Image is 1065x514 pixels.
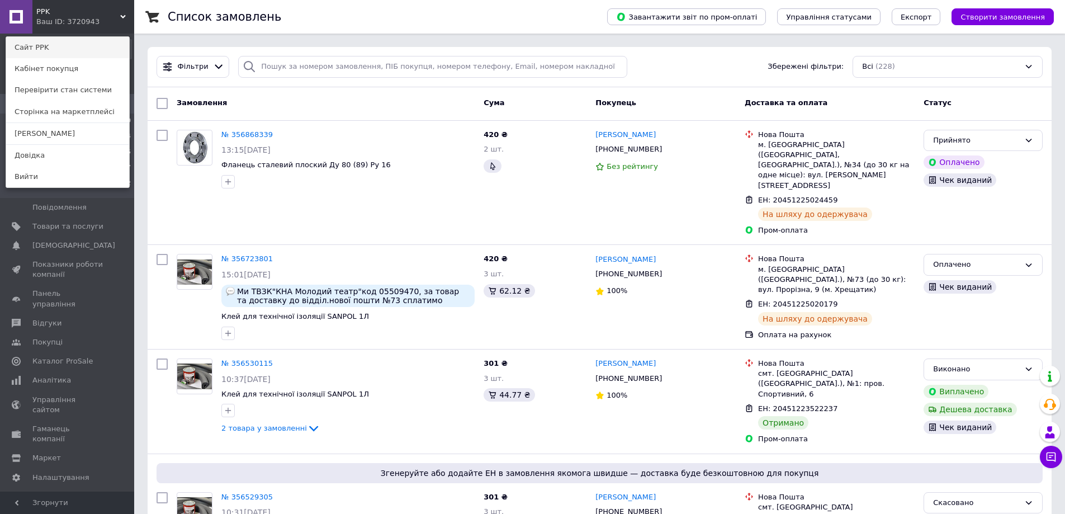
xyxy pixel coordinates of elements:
div: Чек виданий [924,421,996,434]
div: На шляху до одержувача [758,312,872,326]
span: 3 шт. [484,270,504,278]
a: № 356529305 [221,493,273,501]
span: Завантажити звіт по пром-оплаті [616,12,757,22]
div: Нова Пошта [758,492,915,502]
span: Замовлення [177,98,227,107]
div: Нова Пошта [758,254,915,264]
img: Фото товару [180,130,209,165]
div: Виплачено [924,385,988,398]
button: Чат з покупцем [1040,446,1062,468]
span: Доставка та оплата [745,98,827,107]
span: 2 шт. [484,145,504,153]
a: 2 товара у замовленні [221,424,320,432]
span: Покупці [32,337,63,347]
span: ЕН: 20451223522237 [758,404,837,413]
img: Фото товару [177,364,212,389]
span: Відгуки [32,318,61,328]
span: Експорт [901,13,932,21]
a: [PERSON_NAME] [595,254,656,265]
a: Фото товару [177,130,212,166]
a: № 356723801 [221,254,273,263]
span: PPK [36,7,120,17]
div: м. [GEOGRAPHIC_DATA] ([GEOGRAPHIC_DATA].), №73 (до 30 кг): вул. Прорізна, 9 (м. Хрещатик) [758,265,915,295]
span: 301 ₴ [484,493,508,501]
span: Маркет [32,453,61,463]
span: Збережені фільтри: [768,62,844,72]
span: Каталог ProSale [32,356,93,366]
span: [DEMOGRAPHIC_DATA] [32,241,115,251]
span: Створити замовлення [960,13,1045,21]
a: Перевірити стан системи [6,79,129,101]
a: [PERSON_NAME] [595,359,656,369]
img: :speech_balloon: [226,287,235,296]
div: Пром-оплата [758,225,915,235]
div: Чек виданий [924,280,996,294]
span: Без рейтингу [607,162,658,171]
a: Довідка [6,145,129,166]
span: Повідомлення [32,202,87,213]
button: Завантажити звіт по пром-оплаті [607,8,766,25]
div: Оплата на рахунок [758,330,915,340]
span: ЕН: 20451225020179 [758,300,837,308]
input: Пошук за номером замовлення, ПІБ покупця, номером телефону, Email, номером накладної [238,56,627,78]
span: 13:15[DATE] [221,145,271,154]
span: 3 шт. [484,374,504,383]
div: Оплачено [924,155,984,169]
div: [PHONE_NUMBER] [593,142,664,157]
span: 301 ₴ [484,359,508,367]
span: Управління сайтом [32,395,103,415]
span: Ми ТВЗК"КНА Молодий театр"код 05509470, за товар та доставку до відділ.нової пошти №73 сплатимо Б... [237,287,470,305]
button: Експорт [892,8,941,25]
span: Аналітика [32,375,71,385]
div: 62.12 ₴ [484,284,534,298]
a: [PERSON_NAME] [595,492,656,503]
span: 2 товара у замовленні [221,424,307,432]
span: Статус [924,98,952,107]
span: Налаштування [32,473,89,483]
a: Клей для технічної ізоляції SANPOL 1Л [221,390,369,398]
div: Виконано [933,364,1020,375]
div: 44.77 ₴ [484,388,534,402]
span: Cума [484,98,504,107]
a: [PERSON_NAME] [6,123,129,144]
div: На шляху до одержувача [758,208,872,221]
div: Чек виданий [924,173,996,187]
div: [PHONE_NUMBER] [593,267,664,281]
span: Всі [862,62,873,72]
div: Оплачено [933,259,1020,271]
span: 10:37[DATE] [221,375,271,384]
a: Сайт PPK [6,37,129,58]
div: Дешева доставка [924,403,1016,416]
div: Отримано [758,416,808,430]
button: Управління статусами [777,8,881,25]
a: Сторінка на маркетплейсі [6,101,129,122]
div: Прийнято [933,135,1020,147]
span: 100% [607,286,627,295]
span: ЕН: 20451225024459 [758,196,837,204]
div: Ваш ID: 3720943 [36,17,83,27]
span: 420 ₴ [484,130,508,139]
div: Скасовано [933,497,1020,509]
span: 420 ₴ [484,254,508,263]
a: № 356530115 [221,359,273,367]
a: № 356868339 [221,130,273,139]
div: Нова Пошта [758,359,915,369]
span: Панель управління [32,289,103,309]
span: Гаманець компанії [32,424,103,444]
a: Кабінет покупця [6,58,129,79]
a: Фото товару [177,254,212,290]
span: Управління статусами [786,13,872,21]
div: [PHONE_NUMBER] [593,371,664,386]
span: Згенеруйте або додайте ЕН в замовлення якомога швидше — доставка буде безкоштовною для покупця [161,468,1038,479]
div: Нова Пошта [758,130,915,140]
div: Пром-оплата [758,434,915,444]
a: Фото товару [177,359,212,394]
a: Клей для технічної ізоляції SANPOL 1Л [221,312,369,320]
a: Вийти [6,166,129,187]
span: (228) [875,62,895,70]
span: Фланець сталевий плоский Ду 80 (89) Ру 16 [221,161,391,169]
span: Покупець [595,98,636,107]
img: Фото товару [177,260,212,285]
